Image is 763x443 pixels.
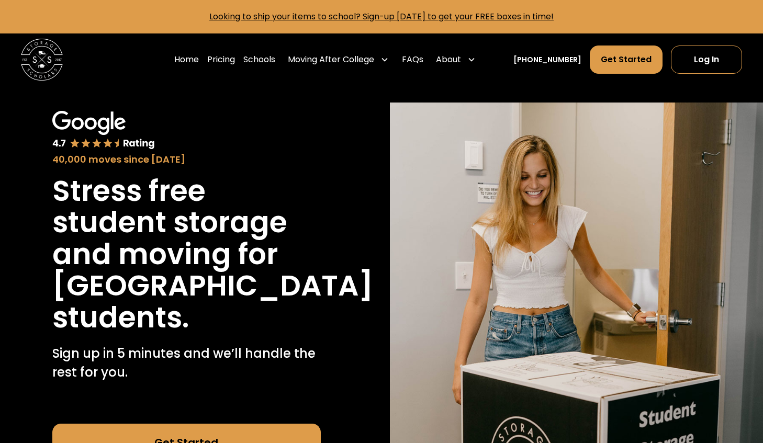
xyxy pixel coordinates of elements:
img: Google 4.7 star rating [52,111,155,150]
h1: students. [52,302,189,334]
h1: [GEOGRAPHIC_DATA] [52,270,373,302]
a: Home [174,45,199,74]
div: Moving After College [284,45,393,74]
div: About [436,53,461,66]
div: 40,000 moves since [DATE] [52,152,321,166]
a: Log In [671,46,742,74]
a: Get Started [590,46,663,74]
a: FAQs [402,45,423,74]
a: Looking to ship your items to school? Sign-up [DATE] to get your FREE boxes in time! [209,10,554,22]
div: Moving After College [288,53,374,66]
a: [PHONE_NUMBER] [513,54,581,65]
p: Sign up in 5 minutes and we’ll handle the rest for you. [52,344,321,382]
a: Schools [243,45,275,74]
a: Pricing [207,45,235,74]
div: About [432,45,480,74]
img: Storage Scholars main logo [21,39,63,81]
h1: Stress free student storage and moving for [52,175,321,270]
